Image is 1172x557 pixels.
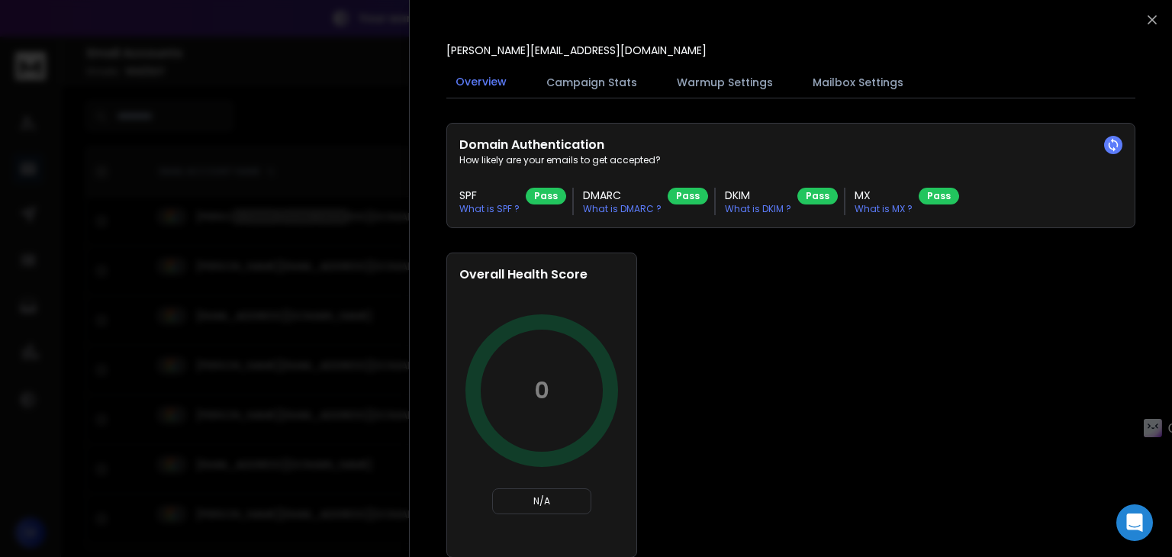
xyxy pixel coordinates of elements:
[855,203,913,215] p: What is MX ?
[459,266,624,284] h2: Overall Health Score
[803,66,913,99] button: Mailbox Settings
[499,495,584,507] p: N/A
[459,154,1122,166] p: How likely are your emails to get accepted?
[526,188,566,204] div: Pass
[446,65,516,100] button: Overview
[537,66,646,99] button: Campaign Stats
[459,188,520,203] h3: SPF
[668,188,708,204] div: Pass
[446,43,707,58] p: [PERSON_NAME][EMAIL_ADDRESS][DOMAIN_NAME]
[459,136,1122,154] h2: Domain Authentication
[583,203,662,215] p: What is DMARC ?
[459,203,520,215] p: What is SPF ?
[797,188,838,204] div: Pass
[919,188,959,204] div: Pass
[583,188,662,203] h3: DMARC
[725,203,791,215] p: What is DKIM ?
[1116,504,1153,541] div: Open Intercom Messenger
[725,188,791,203] h3: DKIM
[855,188,913,203] h3: MX
[534,377,549,404] p: 0
[668,66,782,99] button: Warmup Settings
